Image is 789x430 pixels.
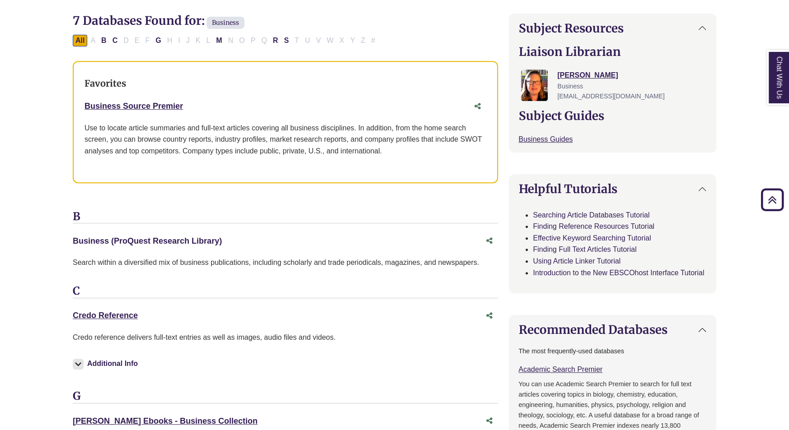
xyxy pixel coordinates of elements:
[468,98,486,115] button: Share this database
[758,194,787,206] a: Back to Top
[85,122,486,157] div: Use to locate article summaries and full-text articles covering all business disciplines. In addi...
[153,35,164,46] button: Filter Results G
[73,13,205,28] span: 7 Databases Found for:
[533,257,620,265] a: Using Article Linker Tutorial
[533,222,654,230] a: Finding Reference Resources Tutorial
[85,78,486,89] h3: Favorites
[480,307,498,324] button: Share this database
[533,245,636,253] a: Finding Full Text Articles Tutorial
[518,346,707,356] p: The most frequently-used databases
[85,102,183,111] a: Business Source Premier
[73,36,379,44] div: Alpha-list to filter by first letter of database name
[533,211,649,219] a: Searching Article Databases Tutorial
[73,357,141,370] button: Additional Info
[73,285,498,298] h3: C
[73,311,138,320] a: Credo Reference
[73,236,222,245] a: Business (ProQuest Research Library)
[73,390,498,403] h3: G
[557,83,583,90] span: Business
[509,14,716,42] button: Subject Resources
[99,35,109,46] button: Filter Results B
[533,234,651,242] a: Effective Keyword Searching Tutorial
[518,135,573,143] a: Business Guides
[518,45,707,59] h2: Liaison Librarian
[73,332,498,343] p: Credo reference delivers full-text entries as well as images, audio files and videos.
[73,257,498,268] p: Search within a diversified mix of business publications, including scholarly and trade periodica...
[207,17,244,29] span: Business
[73,35,87,46] button: All
[557,92,664,100] span: [EMAIL_ADDRESS][DOMAIN_NAME]
[73,416,258,425] a: [PERSON_NAME] Ebooks - Business Collection
[281,35,291,46] button: Filter Results S
[521,69,548,101] img: Jessica Moore
[110,35,121,46] button: Filter Results C
[509,315,716,344] button: Recommended Databases
[518,109,707,123] h2: Subject Guides
[533,269,704,277] a: Introduction to the New EBSCOhost Interface Tutorial
[557,71,618,79] a: [PERSON_NAME]
[509,175,716,203] button: Helpful Tutorials
[270,35,281,46] button: Filter Results R
[480,232,498,250] button: Share this database
[213,35,225,46] button: Filter Results M
[518,365,602,373] a: Academic Search Premier
[73,210,498,224] h3: B
[480,412,498,430] button: Share this database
